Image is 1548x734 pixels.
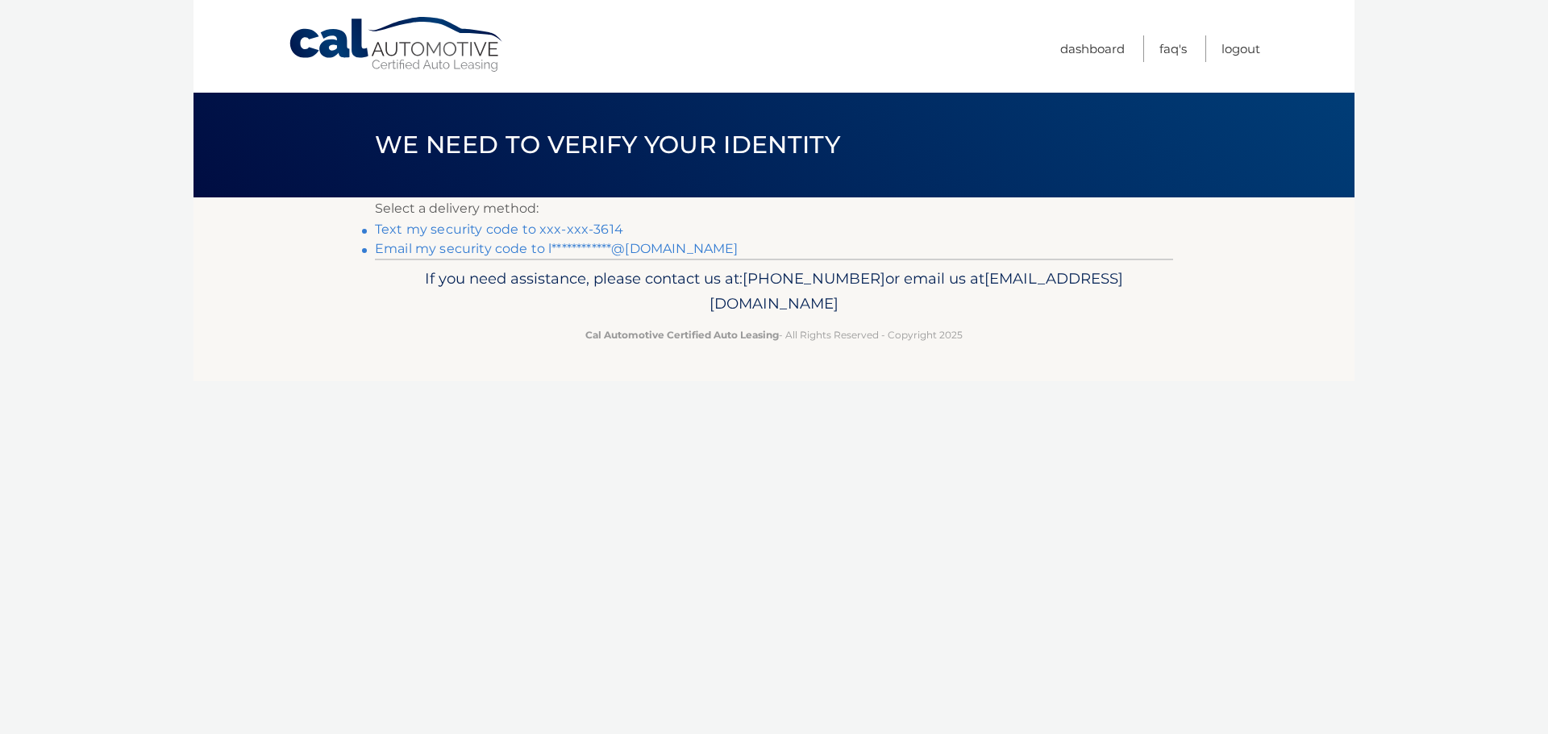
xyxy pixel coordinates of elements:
p: - All Rights Reserved - Copyright 2025 [385,326,1163,343]
a: Text my security code to xxx-xxx-3614 [375,222,623,237]
a: Dashboard [1060,35,1125,62]
a: Cal Automotive [288,16,506,73]
p: Select a delivery method: [375,197,1173,220]
span: [PHONE_NUMBER] [743,269,885,288]
a: Logout [1221,35,1260,62]
span: We need to verify your identity [375,130,840,160]
p: If you need assistance, please contact us at: or email us at [385,266,1163,317]
strong: Cal Automotive Certified Auto Leasing [585,329,779,341]
a: FAQ's [1159,35,1187,62]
